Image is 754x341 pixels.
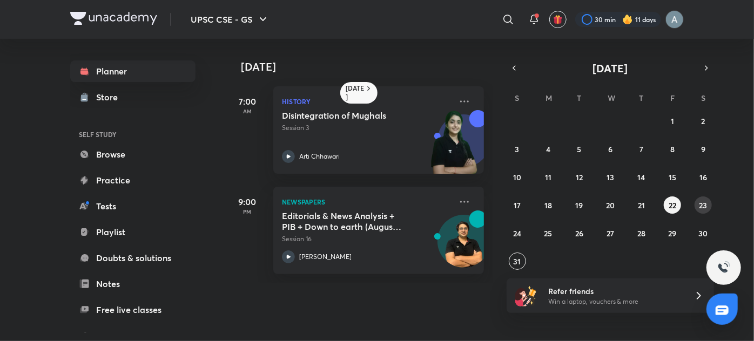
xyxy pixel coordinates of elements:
[664,224,681,242] button: August 29, 2025
[671,116,674,126] abbr: August 1, 2025
[699,200,708,210] abbr: August 23, 2025
[70,12,157,28] a: Company Logo
[226,208,269,215] p: PM
[606,200,615,210] abbr: August 20, 2025
[346,84,365,101] h6: [DATE]
[70,273,196,295] a: Notes
[70,86,196,108] a: Store
[701,93,705,103] abbr: Saturday
[515,285,537,306] img: referral
[509,224,526,242] button: August 24, 2025
[664,112,681,129] button: August 1, 2025
[540,196,557,214] button: August 18, 2025
[546,93,552,103] abbr: Monday
[607,172,614,182] abbr: August 13, 2025
[577,144,582,154] abbr: August 5, 2025
[282,123,452,133] p: Session 3
[593,61,628,76] span: [DATE]
[544,200,552,210] abbr: August 18, 2025
[540,224,557,242] button: August 25, 2025
[571,196,588,214] button: August 19, 2025
[669,200,676,210] abbr: August 22, 2025
[282,234,452,244] p: Session 16
[668,228,676,238] abbr: August 29, 2025
[70,144,196,165] a: Browse
[549,11,567,28] button: avatar
[226,108,269,114] p: AM
[226,95,269,108] h5: 7:00
[70,195,196,217] a: Tests
[638,200,645,210] abbr: August 21, 2025
[664,168,681,186] button: August 15, 2025
[70,299,196,320] a: Free live classes
[70,12,157,25] img: Company Logo
[632,168,650,186] button: August 14, 2025
[513,228,521,238] abbr: August 24, 2025
[553,15,563,24] img: avatar
[544,228,553,238] abbr: August 25, 2025
[509,168,526,186] button: August 10, 2025
[695,224,712,242] button: August 30, 2025
[184,9,276,30] button: UPSC CSE - GS
[425,110,484,185] img: unacademy
[576,172,583,182] abbr: August 12, 2025
[665,10,684,29] img: Anu Singh
[575,228,583,238] abbr: August 26, 2025
[632,196,650,214] button: August 21, 2025
[695,140,712,158] button: August 9, 2025
[622,14,633,25] img: streak
[548,297,681,306] p: Win a laptop, vouchers & more
[509,196,526,214] button: August 17, 2025
[282,195,452,208] p: Newspapers
[571,224,588,242] button: August 26, 2025
[96,91,124,104] div: Store
[70,221,196,243] a: Playlist
[695,112,712,129] button: August 2, 2025
[576,200,583,210] abbr: August 19, 2025
[282,110,416,121] h5: Disintegration of Mughals
[607,228,614,238] abbr: August 27, 2025
[299,152,340,161] p: Arti Chhawari
[602,168,619,186] button: August 13, 2025
[299,252,352,262] p: [PERSON_NAME]
[540,140,557,158] button: August 4, 2025
[602,196,619,214] button: August 20, 2025
[548,285,681,297] h6: Refer friends
[540,168,557,186] button: August 11, 2025
[438,221,490,272] img: Avatar
[282,210,416,232] h5: Editorials & News Analysis + PIB + Down to earth (August ) - L16
[669,172,676,182] abbr: August 15, 2025
[70,169,196,191] a: Practice
[695,168,712,186] button: August 16, 2025
[515,144,520,154] abbr: August 3, 2025
[70,125,196,144] h6: SELF STUDY
[639,93,643,103] abbr: Thursday
[664,196,681,214] button: August 22, 2025
[514,256,521,267] abbr: August 31, 2025
[670,93,675,103] abbr: Friday
[632,140,650,158] button: August 7, 2025
[608,93,615,103] abbr: Wednesday
[571,140,588,158] button: August 5, 2025
[608,144,612,154] abbr: August 6, 2025
[695,196,712,214] button: August 23, 2025
[571,168,588,186] button: August 12, 2025
[701,144,705,154] abbr: August 9, 2025
[602,140,619,158] button: August 6, 2025
[509,253,526,270] button: August 31, 2025
[699,228,708,238] abbr: August 30, 2025
[670,144,675,154] abbr: August 8, 2025
[70,247,196,269] a: Doubts & solutions
[699,172,707,182] abbr: August 16, 2025
[639,144,643,154] abbr: August 7, 2025
[717,261,730,274] img: ttu
[637,172,645,182] abbr: August 14, 2025
[513,172,521,182] abbr: August 10, 2025
[226,195,269,208] h5: 9:00
[546,144,550,154] abbr: August 4, 2025
[702,116,705,126] abbr: August 2, 2025
[282,95,452,108] p: History
[514,200,521,210] abbr: August 17, 2025
[241,60,495,73] h4: [DATE]
[664,140,681,158] button: August 8, 2025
